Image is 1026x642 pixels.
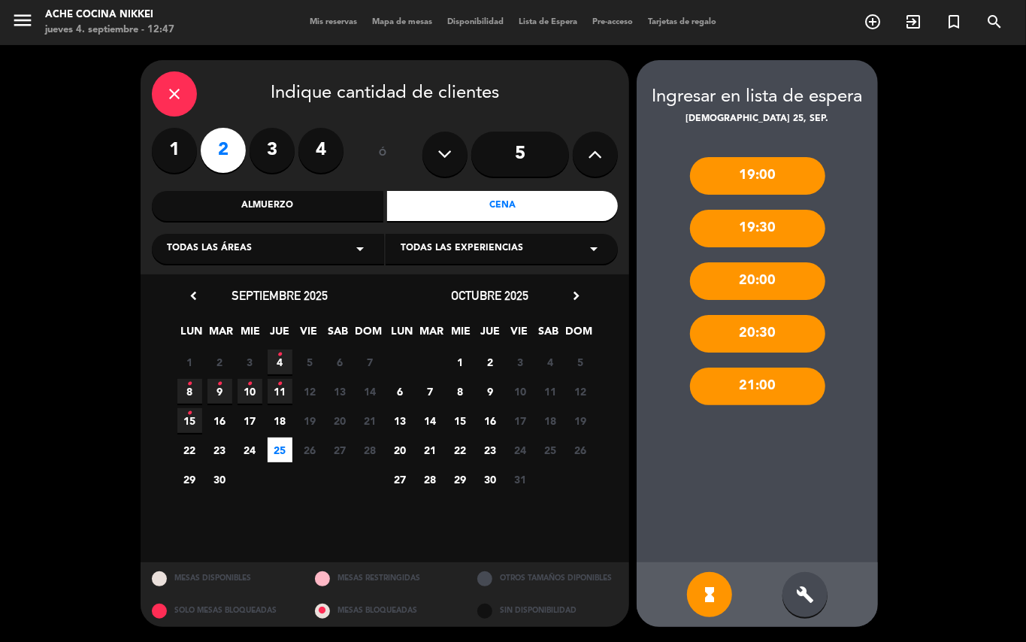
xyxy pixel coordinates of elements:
[326,323,351,347] span: SAB
[508,438,533,462] span: 24
[238,350,262,374] span: 3
[585,18,640,26] span: Pre-acceso
[304,562,467,595] div: MESAS RESTRINGIDAS
[302,18,365,26] span: Mis reservas
[690,368,825,405] div: 21:00
[690,210,825,247] div: 19:30
[238,323,263,347] span: MIE
[207,438,232,462] span: 23
[304,595,467,627] div: MESAS BLOQUEADAS
[177,350,202,374] span: 1
[187,401,192,425] i: •
[478,350,503,374] span: 2
[796,586,814,604] i: build
[449,323,474,347] span: MIE
[277,372,283,396] i: •
[418,438,443,462] span: 21
[508,408,533,433] span: 17
[268,379,292,404] span: 11
[690,262,825,300] div: 20:00
[568,438,593,462] span: 26
[328,350,353,374] span: 6
[440,18,511,26] span: Disponibilidad
[358,438,383,462] span: 28
[478,323,503,347] span: JUE
[298,379,322,404] span: 12
[388,467,413,492] span: 27
[207,379,232,404] span: 9
[640,18,724,26] span: Tarjetas de regalo
[268,438,292,462] span: 25
[388,379,413,404] span: 6
[365,18,440,26] span: Mapa de mesas
[187,372,192,396] i: •
[388,438,413,462] span: 20
[177,408,202,433] span: 15
[538,408,563,433] span: 18
[45,23,174,38] div: jueves 4. septiembre - 12:47
[508,350,533,374] span: 3
[328,379,353,404] span: 13
[207,467,232,492] span: 30
[452,288,529,303] span: octubre 2025
[207,350,232,374] span: 2
[566,323,591,347] span: DOM
[298,438,322,462] span: 26
[568,350,593,374] span: 5
[232,288,328,303] span: septiembre 2025
[690,157,825,195] div: 19:00
[297,323,322,347] span: VIE
[538,438,563,462] span: 25
[11,9,34,32] i: menu
[152,191,383,221] div: Almuerzo
[466,562,629,595] div: OTROS TAMAÑOS DIPONIBLES
[238,438,262,462] span: 24
[418,408,443,433] span: 14
[268,323,292,347] span: JUE
[418,467,443,492] span: 28
[864,13,882,31] i: add_circle_outline
[141,595,304,627] div: SOLO MESAS BLOQUEADAS
[448,379,473,404] span: 8
[511,18,585,26] span: Lista de Espera
[167,241,252,256] span: Todas las áreas
[141,562,304,595] div: MESAS DISPONIBLES
[419,323,444,347] span: MAR
[690,315,825,353] div: 20:30
[177,379,202,404] span: 8
[358,408,383,433] span: 21
[478,467,503,492] span: 30
[351,240,369,258] i: arrow_drop_down
[507,323,532,347] span: VIE
[418,379,443,404] span: 7
[201,128,246,173] label: 2
[637,83,878,112] div: Ingresar en lista de espera
[217,372,222,396] i: •
[538,350,563,374] span: 4
[701,586,719,604] i: hourglass_full
[359,128,407,180] div: ó
[904,13,922,31] i: exit_to_app
[250,128,295,173] label: 3
[585,240,603,258] i: arrow_drop_down
[238,379,262,404] span: 10
[177,467,202,492] span: 29
[11,9,34,37] button: menu
[508,379,533,404] span: 10
[390,323,415,347] span: LUN
[328,408,353,433] span: 20
[45,8,174,23] div: Ache Cocina Nikkei
[985,13,1003,31] i: search
[177,438,202,462] span: 22
[268,408,292,433] span: 18
[538,379,563,404] span: 11
[238,408,262,433] span: 17
[568,379,593,404] span: 12
[298,408,322,433] span: 19
[358,350,383,374] span: 7
[448,350,473,374] span: 1
[356,323,380,347] span: DOM
[358,379,383,404] span: 14
[152,128,197,173] label: 1
[298,128,344,173] label: 4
